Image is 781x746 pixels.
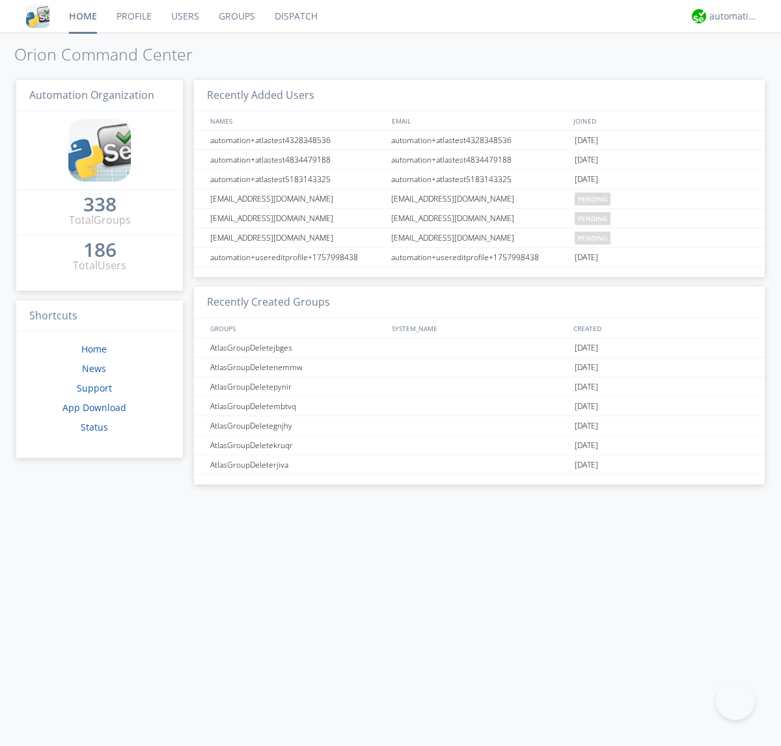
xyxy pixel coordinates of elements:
[570,111,752,130] div: JOINED
[194,150,765,170] a: automation+atlastest4834479188automation+atlastest4834479188[DATE]
[83,198,116,213] a: 338
[82,362,106,375] a: News
[207,397,387,416] div: AtlasGroupDeletembtvq
[388,248,571,267] div: automation+usereditprofile+1757998438
[194,397,765,416] a: AtlasGroupDeletembtvq[DATE]
[207,377,387,396] div: AtlasGroupDeletepynir
[29,88,154,102] span: Automation Organization
[575,455,598,475] span: [DATE]
[575,232,610,245] span: pending
[716,681,755,720] iframe: Toggle Customer Support
[194,228,765,248] a: [EMAIL_ADDRESS][DOMAIN_NAME][EMAIL_ADDRESS][DOMAIN_NAME]pending
[16,300,183,332] h3: Shortcuts
[194,209,765,228] a: [EMAIL_ADDRESS][DOMAIN_NAME][EMAIL_ADDRESS][DOMAIN_NAME]pending
[709,10,758,23] div: automation+atlas
[83,243,116,258] a: 186
[194,455,765,475] a: AtlasGroupDeleterjiva[DATE]
[575,338,598,358] span: [DATE]
[575,212,610,225] span: pending
[207,170,387,189] div: automation+atlastest5183143325
[207,209,387,228] div: [EMAIL_ADDRESS][DOMAIN_NAME]
[692,9,706,23] img: d2d01cd9b4174d08988066c6d424eccd
[207,436,387,455] div: AtlasGroupDeletekruqr
[81,421,108,433] a: Status
[77,382,112,394] a: Support
[194,436,765,455] a: AtlasGroupDeletekruqr[DATE]
[194,80,765,112] h3: Recently Added Users
[388,189,571,208] div: [EMAIL_ADDRESS][DOMAIN_NAME]
[194,131,765,150] a: automation+atlastest4328348536automation+atlastest4328348536[DATE]
[389,111,570,130] div: EMAIL
[575,248,598,267] span: [DATE]
[69,213,131,228] div: Total Groups
[194,248,765,267] a: automation+usereditprofile+1757998438automation+usereditprofile+1757998438[DATE]
[207,111,385,130] div: NAMES
[388,150,571,169] div: automation+atlastest4834479188
[388,228,571,247] div: [EMAIL_ADDRESS][DOMAIN_NAME]
[207,228,387,247] div: [EMAIL_ADDRESS][DOMAIN_NAME]
[575,416,598,436] span: [DATE]
[194,377,765,397] a: AtlasGroupDeletepynir[DATE]
[83,243,116,256] div: 186
[575,436,598,455] span: [DATE]
[575,131,598,150] span: [DATE]
[570,319,752,338] div: CREATED
[73,258,126,273] div: Total Users
[389,319,570,338] div: SYSTEM_NAME
[194,416,765,436] a: AtlasGroupDeletegnjhy[DATE]
[388,209,571,228] div: [EMAIL_ADDRESS][DOMAIN_NAME]
[207,338,387,357] div: AtlasGroupDeletejbges
[207,319,385,338] div: GROUPS
[207,455,387,474] div: AtlasGroupDeleterjiva
[194,358,765,377] a: AtlasGroupDeletenemmw[DATE]
[207,150,387,169] div: automation+atlastest4834479188
[575,150,598,170] span: [DATE]
[207,189,387,208] div: [EMAIL_ADDRESS][DOMAIN_NAME]
[575,377,598,397] span: [DATE]
[207,131,387,150] div: automation+atlastest4328348536
[194,170,765,189] a: automation+atlastest5183143325automation+atlastest5183143325[DATE]
[194,338,765,358] a: AtlasGroupDeletejbges[DATE]
[194,287,765,319] h3: Recently Created Groups
[575,397,598,416] span: [DATE]
[83,198,116,211] div: 338
[194,189,765,209] a: [EMAIL_ADDRESS][DOMAIN_NAME][EMAIL_ADDRESS][DOMAIN_NAME]pending
[207,248,387,267] div: automation+usereditprofile+1757998438
[68,119,131,181] img: cddb5a64eb264b2086981ab96f4c1ba7
[207,416,387,435] div: AtlasGroupDeletegnjhy
[575,170,598,189] span: [DATE]
[575,193,610,206] span: pending
[62,401,126,414] a: App Download
[388,170,571,189] div: automation+atlastest5183143325
[81,343,107,355] a: Home
[26,5,49,28] img: cddb5a64eb264b2086981ab96f4c1ba7
[575,358,598,377] span: [DATE]
[207,358,387,377] div: AtlasGroupDeletenemmw
[388,131,571,150] div: automation+atlastest4328348536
